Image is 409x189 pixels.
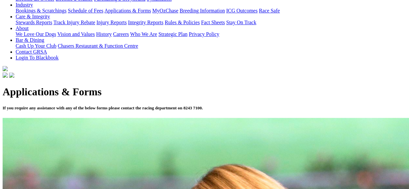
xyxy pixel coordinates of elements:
img: facebook.svg [3,72,8,78]
a: MyOzChase [152,8,178,13]
a: Chasers Restaurant & Function Centre [58,43,138,49]
a: About [16,25,29,31]
img: logo-grsa-white.png [3,66,8,71]
a: Race Safe [259,8,279,13]
a: Breeding Information [180,8,225,13]
img: twitter.svg [9,72,14,78]
a: Applications & Forms [104,8,151,13]
a: Stewards Reports [16,20,52,25]
a: ICG Outcomes [226,8,257,13]
a: Privacy Policy [189,31,219,37]
a: Integrity Reports [128,20,163,25]
div: Industry [16,8,406,14]
a: Cash Up Your Club [16,43,56,49]
h5: If you require any assistance with any of the below forms please contact the racing department on... [3,105,406,111]
h1: Applications & Forms [3,86,406,98]
a: Careers [113,31,129,37]
div: Care & Integrity [16,20,406,25]
a: Track Injury Rebate [53,20,95,25]
a: Vision and Values [57,31,95,37]
div: Bar & Dining [16,43,406,49]
a: Rules & Policies [165,20,200,25]
a: Login To Blackbook [16,55,59,60]
a: Strategic Plan [158,31,187,37]
a: Fact Sheets [201,20,225,25]
a: Industry [16,2,33,8]
a: Schedule of Fees [68,8,103,13]
a: Stay On Track [226,20,256,25]
a: Bookings & Scratchings [16,8,66,13]
a: We Love Our Dogs [16,31,56,37]
a: History [96,31,112,37]
a: Who We Are [130,31,157,37]
a: Bar & Dining [16,37,44,43]
div: About [16,31,406,37]
a: Contact GRSA [16,49,47,55]
a: Injury Reports [96,20,127,25]
a: Care & Integrity [16,14,50,19]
